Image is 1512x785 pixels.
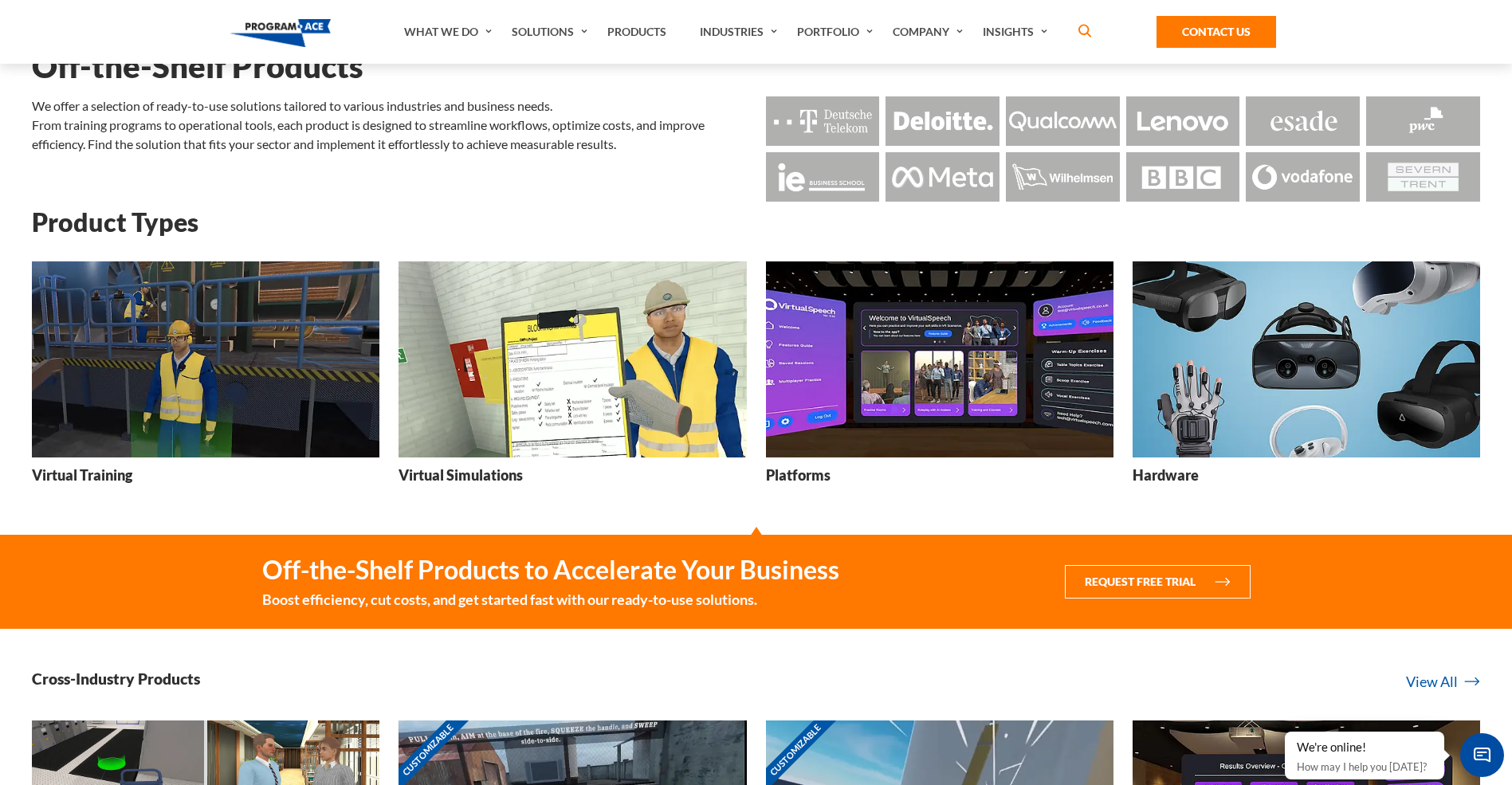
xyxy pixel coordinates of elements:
[886,152,999,202] img: Logo - Meta
[1157,16,1276,48] a: Contact Us
[1297,740,1432,756] div: We're online!
[32,96,747,116] p: We offer a selection of ready-to-use solutions tailored to various industries and business needs.
[32,261,379,497] a: Virtual Training
[1126,96,1240,146] img: Logo - Lenovo
[1406,671,1480,693] a: View All
[1246,152,1360,202] img: Logo - Vodafone
[1006,152,1120,202] img: Logo - Wilhemsen
[1133,261,1480,457] img: Hardware
[766,96,880,146] img: Logo - Deutsche Telekom
[1366,152,1480,202] img: Logo - Seven Trent
[262,589,839,610] small: Boost efficiency, cut costs, and get started fast with our ready-to-use solutions.
[1133,465,1199,485] h3: Hardware
[886,96,999,146] img: Logo - Deloitte
[1133,261,1480,497] a: Hardware
[766,261,1113,457] img: Platforms
[32,53,1480,80] h1: Off-the-Shelf Products
[32,116,747,154] p: From training programs to operational tools, each product is designed to streamline workflows, op...
[766,152,880,202] img: Logo - Ie Business School
[1246,96,1360,146] img: Logo - Esade
[766,261,1113,497] a: Platforms
[1126,152,1240,202] img: Logo - BBC
[230,19,332,47] img: Program-Ace
[1460,733,1504,777] span: Chat Widget
[32,669,200,689] h3: Cross-Industry Products
[262,554,839,586] strong: Off-the-Shelf Products to Accelerate Your Business
[32,208,1480,236] h2: Product Types
[399,465,523,485] h3: Virtual Simulations
[399,261,746,497] a: Virtual Simulations
[1297,757,1432,776] p: How may I help you [DATE]?
[32,261,379,457] img: Virtual Training
[1006,96,1120,146] img: Logo - Qualcomm
[399,261,746,457] img: Virtual Simulations
[1065,565,1251,599] button: Request Free Trial
[32,465,132,485] h3: Virtual Training
[1366,96,1480,146] img: Logo - Pwc
[766,465,831,485] h3: Platforms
